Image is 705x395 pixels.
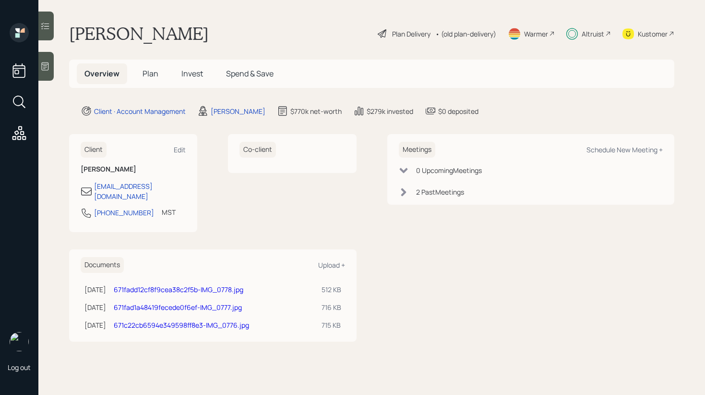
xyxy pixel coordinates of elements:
[586,145,663,154] div: Schedule New Meeting +
[69,23,209,44] h1: [PERSON_NAME]
[399,142,435,158] h6: Meetings
[81,165,186,173] h6: [PERSON_NAME]
[638,29,668,39] div: Kustomer
[94,106,186,116] div: Client · Account Management
[94,208,154,218] div: [PHONE_NUMBER]
[318,260,345,270] div: Upload +
[181,68,203,79] span: Invest
[8,363,31,372] div: Log out
[290,106,342,116] div: $770k net-worth
[438,106,478,116] div: $0 deposited
[162,207,176,217] div: MST
[367,106,413,116] div: $279k invested
[114,285,243,294] a: 671fadd12cf8f9cea38c2f5b-IMG_0778.jpg
[322,302,341,312] div: 716 KB
[10,332,29,351] img: retirable_logo.png
[322,320,341,330] div: 715 KB
[416,187,464,197] div: 2 Past Meeting s
[114,303,242,312] a: 671fad1a48419fecede0f6ef-IMG_0777.jpg
[435,29,496,39] div: • (old plan-delivery)
[322,284,341,295] div: 512 KB
[84,284,106,295] div: [DATE]
[226,68,274,79] span: Spend & Save
[84,302,106,312] div: [DATE]
[94,181,186,201] div: [EMAIL_ADDRESS][DOMAIN_NAME]
[392,29,430,39] div: Plan Delivery
[114,321,249,330] a: 671c22cb6594e349598ff8e3-IMG_0776.jpg
[84,320,106,330] div: [DATE]
[84,68,119,79] span: Overview
[174,145,186,154] div: Edit
[239,142,276,158] h6: Co-client
[81,257,124,273] h6: Documents
[524,29,548,39] div: Warmer
[211,106,265,116] div: [PERSON_NAME]
[143,68,158,79] span: Plan
[416,165,482,175] div: 0 Upcoming Meeting s
[81,142,107,158] h6: Client
[582,29,604,39] div: Altruist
